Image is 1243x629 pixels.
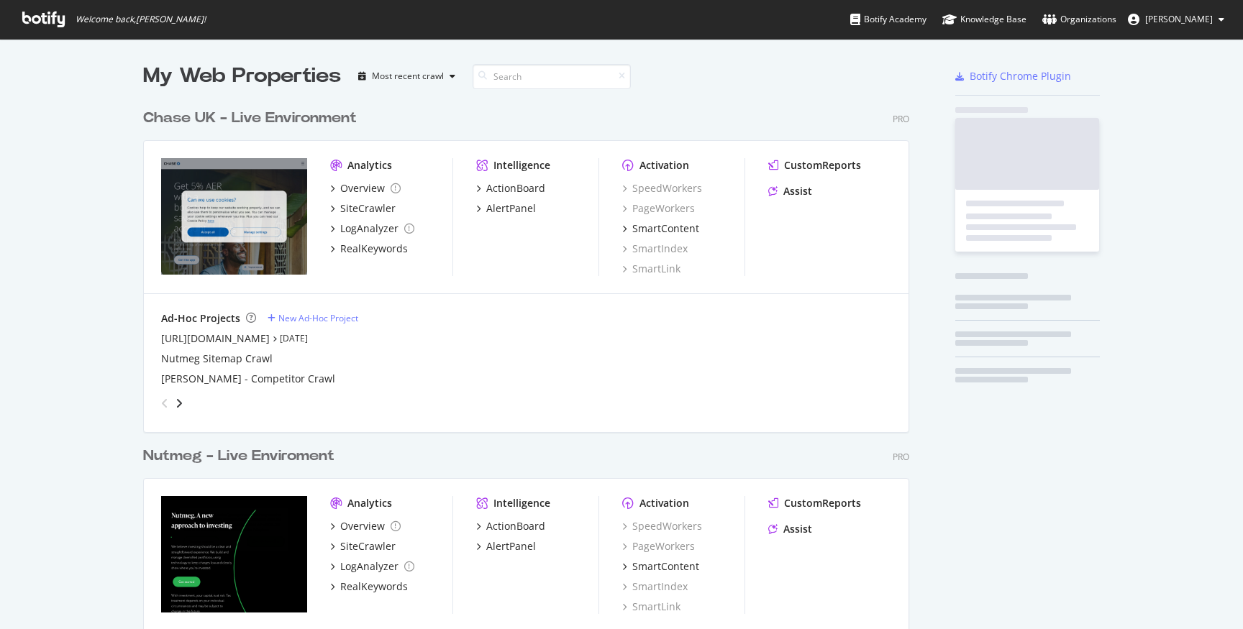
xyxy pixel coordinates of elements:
div: Knowledge Base [942,12,1026,27]
div: Activation [639,158,689,173]
div: Activation [639,496,689,510]
a: LogAnalyzer [330,559,414,574]
div: CustomReports [784,158,861,173]
div: My Web Properties [143,62,341,91]
a: PageWorkers [622,539,695,554]
a: SiteCrawler [330,201,396,216]
div: Assist [783,184,812,198]
div: SiteCrawler [340,201,396,216]
div: Nutmeg - Live Enviroment [143,446,334,467]
div: Pro [893,451,909,463]
div: Analytics [347,158,392,173]
div: AlertPanel [486,539,536,554]
div: Assist [783,522,812,536]
button: Most recent crawl [352,65,461,88]
div: RealKeywords [340,579,408,594]
a: SmartLink [622,600,680,614]
div: Intelligence [493,158,550,173]
a: SpeedWorkers [622,519,702,533]
a: [URL][DOMAIN_NAME] [161,331,270,346]
span: Leigh Briars [1145,13,1213,25]
a: [PERSON_NAME] - Competitor Crawl [161,372,335,386]
a: SmartIndex [622,242,688,256]
div: Analytics [347,496,392,510]
img: www.nutmeg.com/ [161,496,307,612]
div: Organizations [1042,12,1116,27]
a: Botify Chrome Plugin [955,69,1071,83]
div: Overview [340,181,385,196]
a: AlertPanel [476,201,536,216]
a: CustomReports [768,158,861,173]
a: CustomReports [768,496,861,510]
a: SpeedWorkers [622,181,702,196]
div: SmartContent [632,559,699,574]
div: LogAnalyzer [340,559,399,574]
a: AlertPanel [476,539,536,554]
div: SiteCrawler [340,539,396,554]
a: ActionBoard [476,519,545,533]
div: angle-right [174,396,184,410]
div: AlertPanel [486,201,536,216]
a: Assist [768,184,812,198]
div: SmartContent [632,221,699,236]
div: ActionBoard [486,181,545,196]
div: CustomReports [784,496,861,510]
a: Nutmeg - Live Enviroment [143,446,340,467]
div: Overview [340,519,385,533]
a: Nutmeg Sitemap Crawl [161,352,273,366]
a: Overview [330,181,401,196]
div: ActionBoard [486,519,545,533]
div: Most recent crawl [372,72,444,81]
a: SmartContent [622,221,699,236]
a: ActionBoard [476,181,545,196]
a: [DATE] [280,332,308,344]
div: Botify Chrome Plugin [970,69,1071,83]
span: Welcome back, [PERSON_NAME] ! [76,14,206,25]
div: New Ad-Hoc Project [278,312,358,324]
a: Overview [330,519,401,533]
a: RealKeywords [330,242,408,256]
div: Chase UK - Live Environment [143,108,357,129]
div: angle-left [155,392,174,415]
div: Intelligence [493,496,550,510]
div: Botify Academy [850,12,926,27]
div: LogAnalyzer [340,221,399,236]
div: RealKeywords [340,242,408,256]
a: SiteCrawler [330,539,396,554]
a: SmartLink [622,262,680,276]
img: https://www.chase.co.uk [161,158,307,275]
a: New Ad-Hoc Project [268,312,358,324]
a: Assist [768,522,812,536]
a: PageWorkers [622,201,695,216]
a: SmartContent [622,559,699,574]
a: Chase UK - Live Environment [143,108,363,129]
a: RealKeywords [330,579,408,594]
button: [PERSON_NAME] [1116,8,1236,31]
div: Pro [893,113,909,125]
a: LogAnalyzer [330,221,414,236]
a: SmartIndex [622,579,688,594]
div: Ad-Hoc Projects [161,311,240,326]
input: Search [473,64,631,89]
